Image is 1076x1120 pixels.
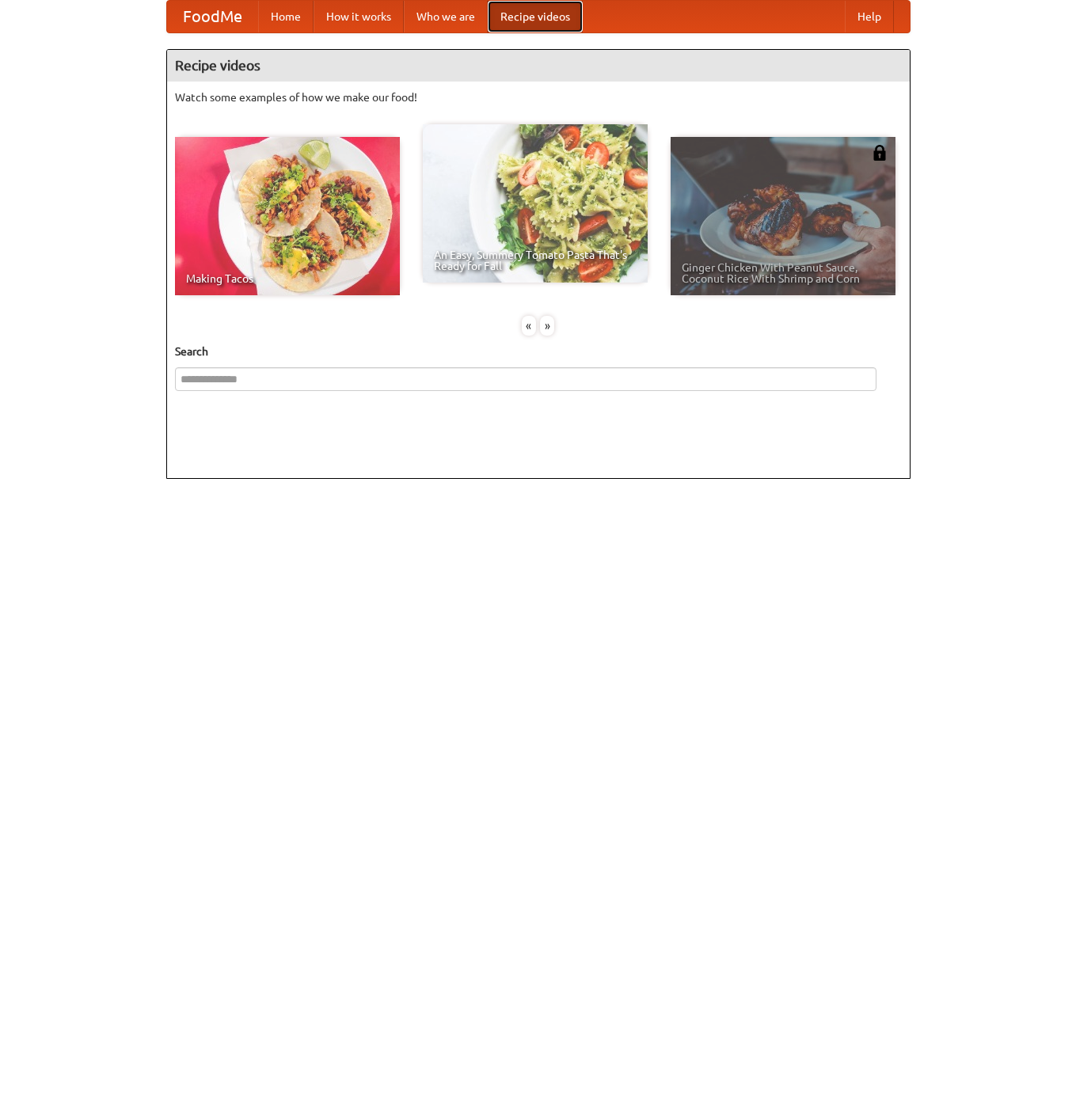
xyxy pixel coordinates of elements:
h4: Recipe videos [167,50,910,82]
p: Watch some examples of how we make our food! [175,89,902,105]
span: Making Tacos [186,273,389,284]
div: « [522,316,536,336]
a: Home [258,1,314,32]
a: Making Tacos [175,137,400,295]
a: An Easy, Summery Tomato Pasta That's Ready for Fall [423,124,648,283]
a: Who we are [404,1,488,32]
h5: Search [175,344,902,359]
div: » [540,316,554,336]
span: An Easy, Summery Tomato Pasta That's Ready for Fall [434,249,637,271]
img: 483408.png [872,145,888,161]
a: Recipe videos [488,1,583,32]
a: How it works [314,1,404,32]
a: FoodMe [167,1,258,32]
a: Help [845,1,894,32]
